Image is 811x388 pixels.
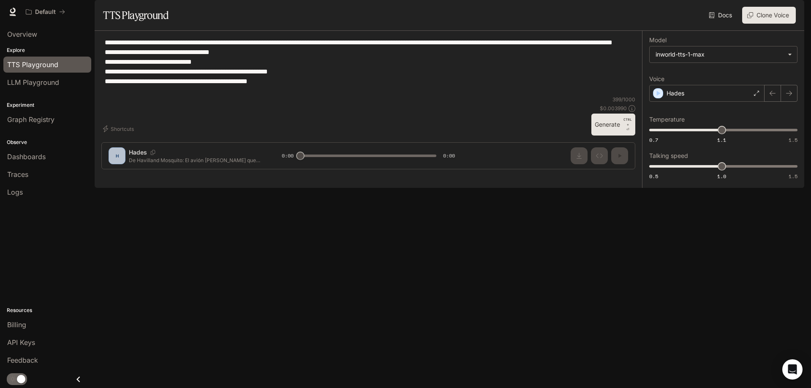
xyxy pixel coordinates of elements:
p: Voice [649,76,664,82]
p: Default [35,8,56,16]
span: 1.1 [717,136,726,144]
p: Talking speed [649,153,688,159]
span: 0.7 [649,136,658,144]
p: Temperature [649,117,685,122]
button: All workspaces [22,3,69,20]
p: ⏎ [623,117,632,132]
button: GenerateCTRL +⏎ [591,114,635,136]
p: CTRL + [623,117,632,127]
div: inworld-tts-1-max [656,50,784,59]
a: Docs [707,7,735,24]
span: 0.5 [649,173,658,180]
div: Open Intercom Messenger [782,359,803,380]
span: 1.5 [789,136,797,144]
span: 1.5 [789,173,797,180]
div: inworld-tts-1-max [650,46,797,62]
button: Shortcuts [101,122,137,136]
p: Model [649,37,667,43]
span: 1.0 [717,173,726,180]
p: Hades [667,89,684,98]
p: 399 / 1000 [612,96,635,103]
button: Clone Voice [742,7,796,24]
h1: TTS Playground [103,7,169,24]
